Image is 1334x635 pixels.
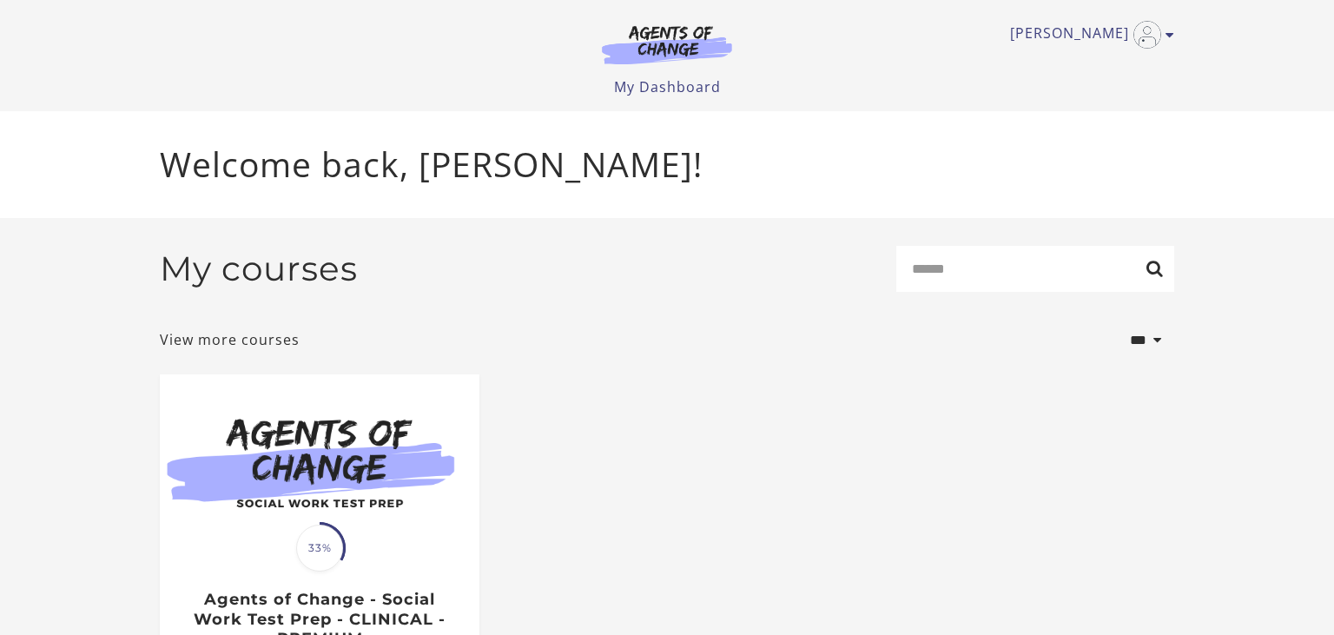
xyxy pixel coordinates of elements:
[160,139,1174,190] p: Welcome back, [PERSON_NAME]!
[160,248,358,289] h2: My courses
[584,24,750,64] img: Agents of Change Logo
[614,77,721,96] a: My Dashboard
[160,329,300,350] a: View more courses
[1010,21,1166,49] a: Toggle menu
[296,525,343,572] span: 33%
